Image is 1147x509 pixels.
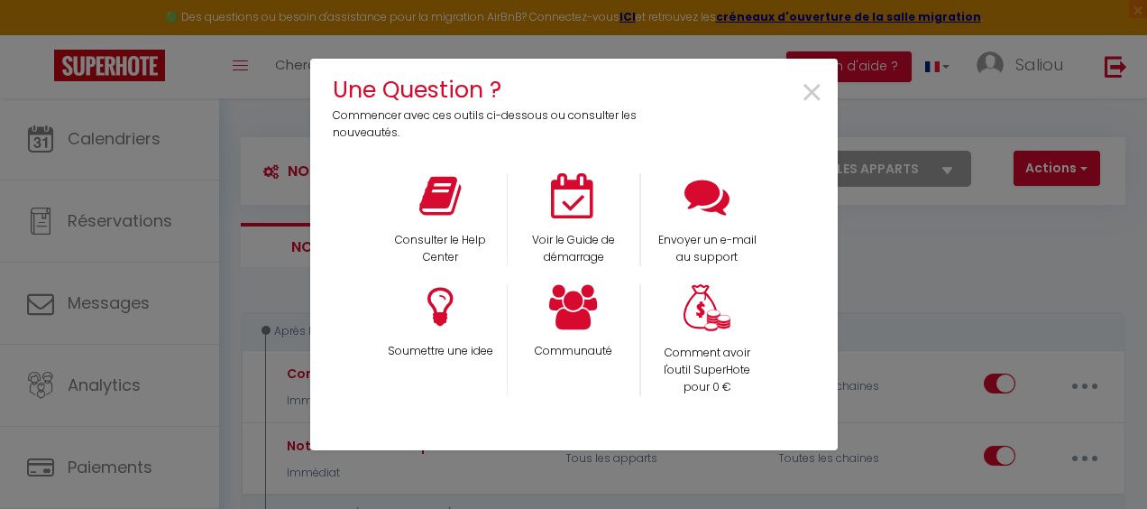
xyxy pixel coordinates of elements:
p: Communauté [519,343,628,360]
button: Close [800,73,824,114]
p: Comment avoir l'outil SuperHote pour 0 € [653,345,762,396]
p: Consulter le Help Center [385,232,495,266]
h4: Une Question ? [333,72,649,107]
p: Commencer avec ces outils ci-dessous ou consulter les nouveautés. [333,107,649,142]
p: Envoyer un e-mail au support [653,232,762,266]
img: Money bag [684,284,730,332]
p: Voir le Guide de démarrage [519,232,628,266]
span: × [800,65,824,122]
p: Soumettre une idee [385,343,495,360]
